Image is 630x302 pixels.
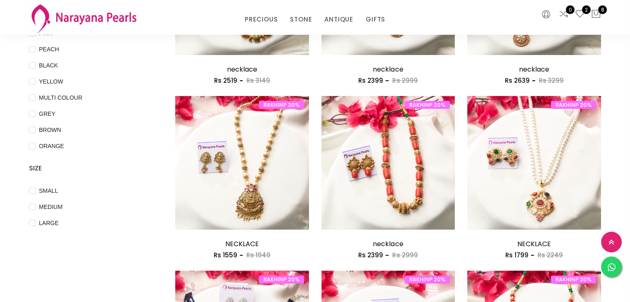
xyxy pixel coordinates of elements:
[551,276,596,283] span: RAKHINP 20%
[373,65,403,74] a: necklace
[392,76,418,85] span: Rs 2999
[324,13,353,26] a: ANTIQUE
[392,251,418,259] span: Rs 2999
[566,5,574,14] span: 0
[539,76,564,85] span: Rs 3299
[559,9,569,20] a: 0
[505,251,529,259] span: Rs 1799
[551,101,596,109] span: RAKHINP 20%
[36,61,61,70] span: BLACK
[575,9,585,20] a: 2
[259,276,304,283] span: RAKHINP 20%
[214,251,237,259] span: Rs 1559
[517,239,551,249] a: NECKLACE
[405,101,450,109] span: RAKHINP 20%
[505,76,530,85] span: Rs 2639
[246,76,270,85] span: Rs 3149
[373,239,403,249] a: necklace
[290,13,312,26] a: STONE
[358,251,383,259] span: Rs 2399
[591,9,601,20] button: 8
[29,163,150,173] h4: SIZE
[259,101,304,109] span: RAKHINP 20%
[36,186,61,195] span: SMALL
[227,65,257,74] a: necklace
[36,218,62,228] span: LARGE
[36,109,59,118] span: GREY
[405,276,450,283] span: RAKHINP 20%
[366,13,385,26] a: GIFTS
[36,202,66,211] span: MEDIUM
[519,65,549,74] a: necklace
[36,77,66,86] span: YELLOW
[358,76,383,85] span: Rs 2399
[36,125,65,134] span: BROWN
[538,251,563,259] span: Rs 2249
[225,239,259,249] a: NECKLACE
[36,45,62,54] span: PEACH
[246,251,270,259] span: Rs 1949
[582,5,591,14] span: 2
[245,13,278,26] a: PRECIOUS
[36,141,68,151] span: ORANGE
[214,76,237,85] span: Rs 2519
[36,93,86,102] span: MULTI COLOUR
[598,5,607,14] span: 8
